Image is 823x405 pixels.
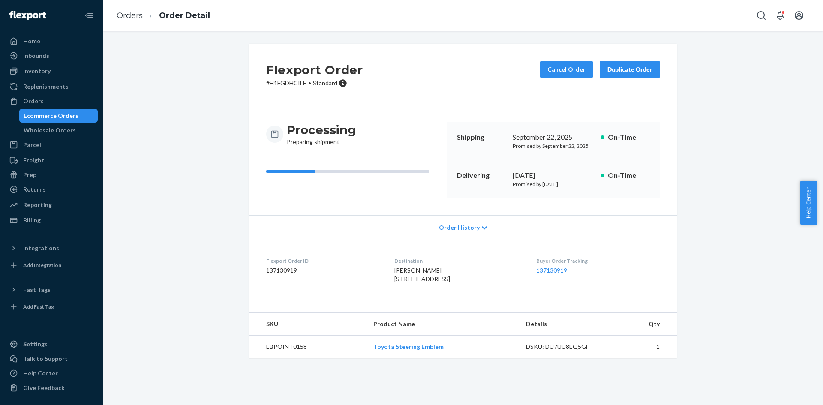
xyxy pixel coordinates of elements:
a: Wholesale Orders [19,123,98,137]
td: EBPOINT0158 [249,336,366,358]
a: 137130919 [536,267,567,274]
div: Duplicate Order [607,65,652,74]
div: Replenishments [23,82,69,91]
div: Orders [23,97,44,105]
span: • [308,79,311,87]
a: Parcel [5,138,98,152]
button: Integrations [5,241,98,255]
a: Home [5,34,98,48]
div: Add Integration [23,261,61,269]
div: DSKU: DU7UU8EQ5GF [526,342,607,351]
div: Prep [23,171,36,179]
a: Reporting [5,198,98,212]
a: Toyota Steering Emblem [373,343,444,350]
a: Settings [5,337,98,351]
button: Cancel Order [540,61,593,78]
div: Parcel [23,141,41,149]
span: Standard [313,79,337,87]
a: Billing [5,213,98,227]
p: On-Time [608,171,649,180]
th: Details [519,313,613,336]
div: Wholesale Orders [24,126,76,135]
a: Help Center [5,366,98,380]
div: Settings [23,340,48,348]
div: [DATE] [513,171,594,180]
div: Returns [23,185,46,194]
div: Reporting [23,201,52,209]
dt: Destination [394,257,522,264]
div: Talk to Support [23,354,68,363]
span: [PERSON_NAME] [STREET_ADDRESS] [394,267,450,282]
p: Promised by September 22, 2025 [513,142,594,150]
a: Add Integration [5,258,98,272]
button: Close Navigation [81,7,98,24]
img: Flexport logo [9,11,46,20]
a: Add Fast Tag [5,300,98,314]
dt: Flexport Order ID [266,257,381,264]
button: Duplicate Order [600,61,660,78]
div: Integrations [23,244,59,252]
a: Inbounds [5,49,98,63]
button: Open notifications [772,7,789,24]
th: Qty [613,313,677,336]
div: Add Fast Tag [23,303,54,310]
div: Fast Tags [23,285,51,294]
p: Promised by [DATE] [513,180,594,188]
button: Give Feedback [5,381,98,395]
p: Shipping [457,132,506,142]
th: Product Name [366,313,519,336]
div: Help Center [23,369,58,378]
a: Orders [117,11,143,20]
h2: Flexport Order [266,61,363,79]
td: 1 [613,336,677,358]
a: Inventory [5,64,98,78]
dt: Buyer Order Tracking [536,257,660,264]
button: Fast Tags [5,283,98,297]
div: Home [23,37,40,45]
a: Order Detail [159,11,210,20]
a: Talk to Support [5,352,98,366]
div: Billing [23,216,41,225]
div: Freight [23,156,44,165]
button: Help Center [800,181,817,225]
p: Delivering [457,171,506,180]
ol: breadcrumbs [110,3,217,28]
a: Returns [5,183,98,196]
a: Prep [5,168,98,182]
span: Order History [439,223,480,232]
div: Inventory [23,67,51,75]
dd: 137130919 [266,266,381,275]
p: On-Time [608,132,649,142]
p: # H1FGDHCILE [266,79,363,87]
div: Preparing shipment [287,122,356,146]
a: Freight [5,153,98,167]
button: Open account menu [790,7,808,24]
a: Orders [5,94,98,108]
button: Open Search Box [753,7,770,24]
div: Give Feedback [23,384,65,392]
div: Ecommerce Orders [24,111,78,120]
th: SKU [249,313,366,336]
a: Ecommerce Orders [19,109,98,123]
a: Replenishments [5,80,98,93]
div: Inbounds [23,51,49,60]
h3: Processing [287,122,356,138]
div: September 22, 2025 [513,132,594,142]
